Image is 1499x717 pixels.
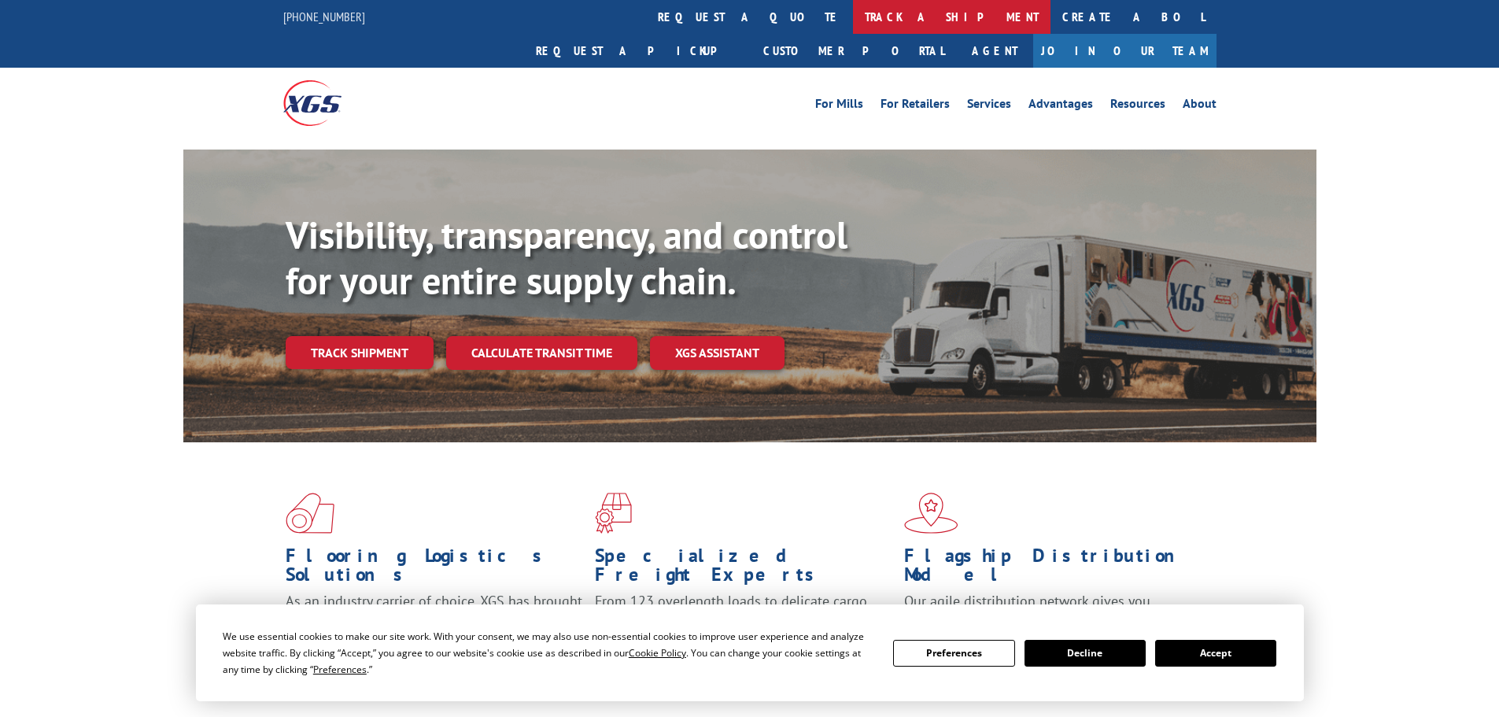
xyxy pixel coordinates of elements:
h1: Flagship Distribution Model [904,546,1202,592]
a: XGS ASSISTANT [650,336,785,370]
a: Join Our Team [1033,34,1217,68]
a: Request a pickup [524,34,751,68]
h1: Specialized Freight Experts [595,546,892,592]
a: Advantages [1028,98,1093,115]
span: As an industry carrier of choice, XGS has brought innovation and dedication to flooring logistics... [286,592,582,648]
a: Calculate transit time [446,336,637,370]
a: Agent [956,34,1033,68]
img: xgs-icon-focused-on-flooring-red [595,493,632,534]
h1: Flooring Logistics Solutions [286,546,583,592]
a: [PHONE_NUMBER] [283,9,365,24]
p: From 123 overlength loads to delicate cargo, our experienced staff knows the best way to move you... [595,592,892,662]
button: Accept [1155,640,1276,667]
button: Preferences [893,640,1014,667]
img: xgs-icon-total-supply-chain-intelligence-red [286,493,334,534]
div: We use essential cookies to make our site work. With your consent, we may also use non-essential ... [223,628,874,678]
a: For Retailers [881,98,950,115]
button: Decline [1025,640,1146,667]
span: Our agile distribution network gives you nationwide inventory management on demand. [904,592,1194,629]
div: Cookie Consent Prompt [196,604,1304,701]
a: For Mills [815,98,863,115]
a: Resources [1110,98,1165,115]
a: Customer Portal [751,34,956,68]
b: Visibility, transparency, and control for your entire supply chain. [286,210,847,305]
a: About [1183,98,1217,115]
span: Preferences [313,663,367,676]
span: Cookie Policy [629,646,686,660]
a: Services [967,98,1011,115]
img: xgs-icon-flagship-distribution-model-red [904,493,958,534]
a: Track shipment [286,336,434,369]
